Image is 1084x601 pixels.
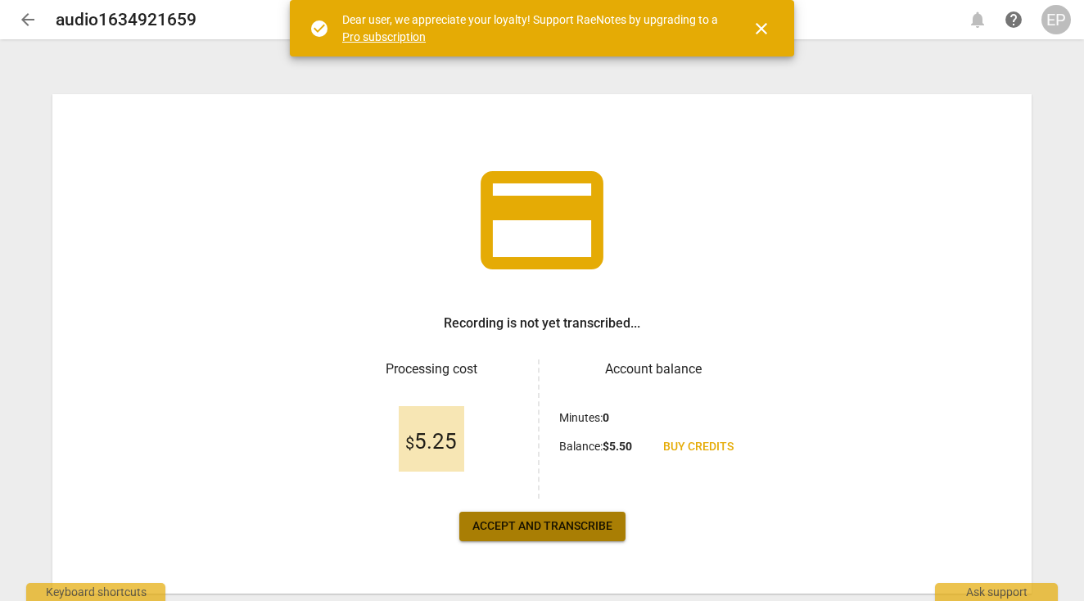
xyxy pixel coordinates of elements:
[999,5,1028,34] a: Help
[309,19,329,38] span: check_circle
[342,30,426,43] a: Pro subscription
[663,439,734,455] span: Buy credits
[472,518,612,535] span: Accept and transcribe
[1041,5,1071,34] button: EP
[559,359,747,379] h3: Account balance
[405,433,414,453] span: $
[405,430,457,454] span: 5.25
[459,512,626,541] button: Accept and transcribe
[650,432,747,462] a: Buy credits
[26,583,165,601] div: Keyboard shortcuts
[935,583,1058,601] div: Ask support
[603,440,632,453] b: $ 5.50
[337,359,525,379] h3: Processing cost
[752,19,771,38] span: close
[603,411,609,424] b: 0
[559,409,609,427] p: Minutes :
[742,9,781,48] button: Close
[444,314,640,333] h3: Recording is not yet transcribed...
[56,10,196,30] h2: audio1634921659
[342,11,722,45] div: Dear user, we appreciate your loyalty! Support RaeNotes by upgrading to a
[559,438,632,455] p: Balance :
[1004,10,1023,29] span: help
[18,10,38,29] span: arrow_back
[468,147,616,294] span: credit_card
